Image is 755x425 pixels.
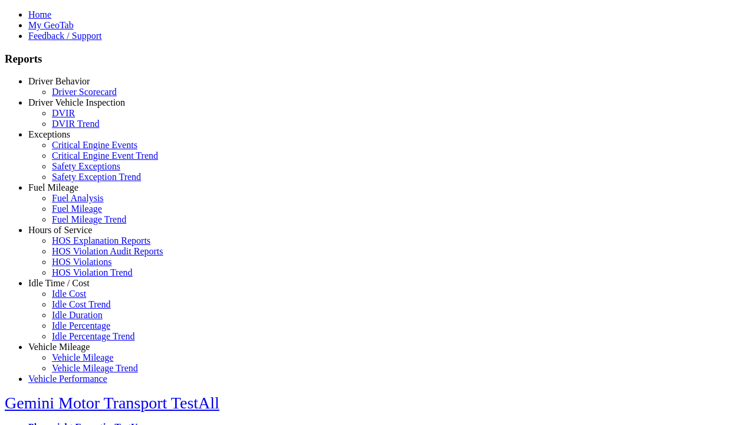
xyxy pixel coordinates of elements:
[28,9,51,19] a: Home
[52,151,158,161] a: Critical Engine Event Trend
[52,299,111,309] a: Idle Cost Trend
[28,20,74,30] a: My GeoTab
[52,87,117,97] a: Driver Scorecard
[52,246,163,256] a: HOS Violation Audit Reports
[52,236,150,246] a: HOS Explanation Reports
[52,267,133,277] a: HOS Violation Trend
[52,257,111,267] a: HOS Violations
[52,108,75,118] a: DVIR
[52,310,103,320] a: Idle Duration
[28,31,101,41] a: Feedback / Support
[28,76,90,86] a: Driver Behavior
[52,321,110,331] a: Idle Percentage
[52,119,99,129] a: DVIR Trend
[52,172,141,182] a: Safety Exception Trend
[52,363,138,373] a: Vehicle Mileage Trend
[28,182,78,192] a: Fuel Mileage
[28,129,70,139] a: Exceptions
[28,225,92,235] a: Hours of Service
[52,289,86,299] a: Idle Cost
[52,193,104,203] a: Fuel Analysis
[28,97,125,107] a: Driver Vehicle Inspection
[52,161,120,171] a: Safety Exceptions
[52,331,134,341] a: Idle Percentage Trend
[5,53,750,66] h3: Reports
[52,214,126,224] a: Fuel Mileage Trend
[5,394,219,412] a: Gemini Motor Transport TestAll
[28,342,90,352] a: Vehicle Mileage
[28,374,107,384] a: Vehicle Performance
[52,204,102,214] a: Fuel Mileage
[28,278,90,288] a: Idle Time / Cost
[52,140,137,150] a: Critical Engine Events
[52,352,113,362] a: Vehicle Mileage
